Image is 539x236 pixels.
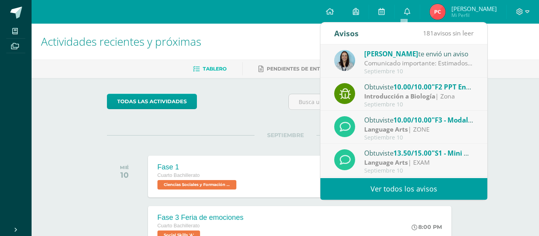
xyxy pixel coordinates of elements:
[320,178,487,200] a: Ver todos los avisos
[157,214,243,222] div: Fase 3 Feria de emociones
[41,34,201,49] span: Actividades recientes y próximas
[267,66,334,72] span: Pendientes de entrega
[364,115,474,125] div: Obtuviste en
[364,48,474,59] div: te envió un aviso
[423,29,473,37] span: avisos sin leer
[412,223,442,230] div: 8:00 PM
[289,94,464,110] input: Busca una actividad próxima aquí...
[364,68,474,75] div: Septiembre 10
[120,170,129,180] div: 10
[364,92,474,101] div: | Zona
[157,173,200,178] span: Cuarto Bachillerato
[334,22,359,44] div: Avisos
[258,63,334,75] a: Pendientes de entrega
[120,165,129,170] div: MIÉ
[393,82,432,91] span: 10.00/10.00
[255,132,316,139] span: SEPTIEMBRE
[364,59,474,68] div: Comunicado importante: Estimados padres de familia, Les compartimos información importante para t...
[334,50,355,71] img: aed16db0a88ebd6752f21681ad1200a1.png
[107,94,197,109] a: todas las Actividades
[157,180,236,190] span: Ciencias Sociales y Formación Ciudadana 'A'
[393,115,432,125] span: 10.00/10.00
[364,167,474,174] div: Septiembre 10
[423,29,434,37] span: 181
[193,63,226,75] a: Tablero
[364,158,408,167] strong: Language Arts
[364,49,418,58] span: [PERSON_NAME]
[451,5,497,13] span: [PERSON_NAME]
[364,82,474,92] div: Obtuviste en
[393,149,432,158] span: 13.50/15.00
[203,66,226,72] span: Tablero
[451,12,497,19] span: Mi Perfil
[430,4,445,20] img: 1a7cbac57f94edb6c88ed1cb4fafb6c4.png
[364,134,474,141] div: Septiembre 10
[364,148,474,158] div: Obtuviste en
[364,125,408,134] strong: Language Arts
[364,125,474,134] div: | ZONE
[157,223,200,229] span: Cuarto Bachillerato
[157,163,238,171] div: Fase 1
[364,101,474,108] div: Septiembre 10
[364,92,435,100] strong: Introducción a Biología
[364,158,474,167] div: | EXAM
[432,149,511,158] span: "S1 - Mini Quiz (modals)"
